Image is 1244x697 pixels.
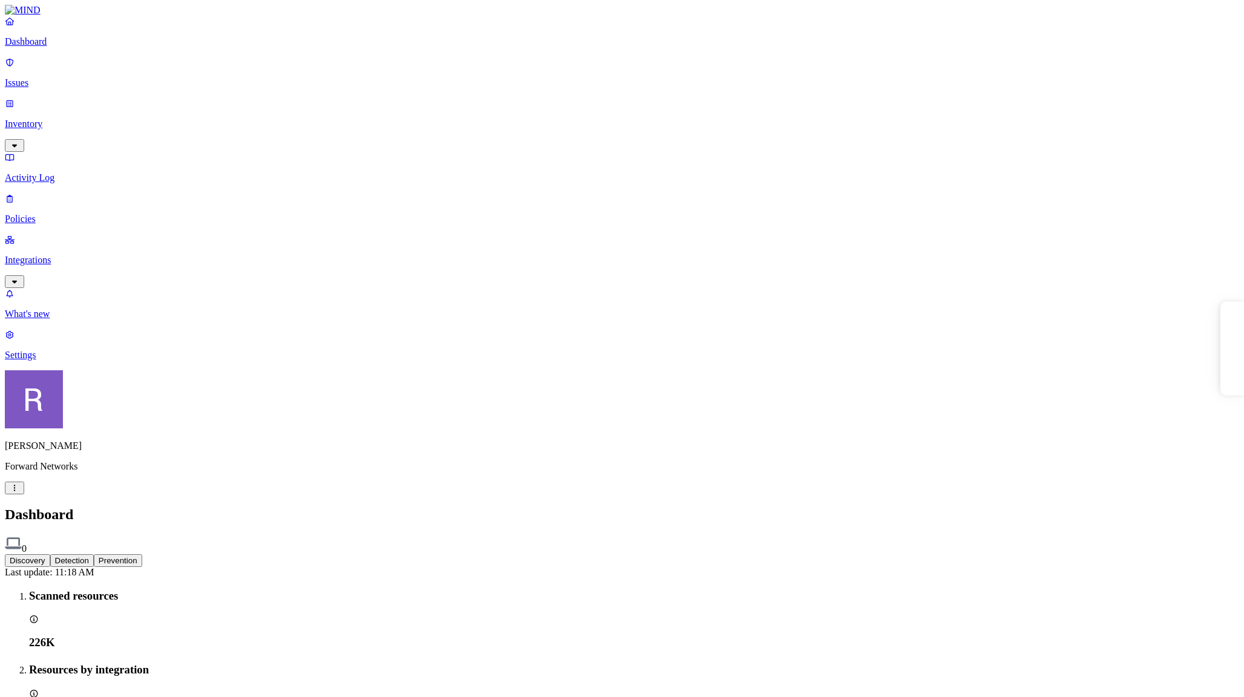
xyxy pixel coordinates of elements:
h3: Scanned resources [29,589,1239,603]
button: Discovery [5,554,50,567]
p: Integrations [5,255,1239,266]
button: Prevention [94,554,142,567]
a: What's new [5,288,1239,319]
p: Forward Networks [5,461,1239,472]
h3: 226K [29,636,1239,649]
h2: Dashboard [5,506,1239,523]
a: Issues [5,57,1239,88]
span: 0 [22,543,27,554]
a: Policies [5,193,1239,224]
img: MIND [5,5,41,16]
a: MIND [5,5,1239,16]
h3: Resources by integration [29,663,1239,676]
a: Integrations [5,234,1239,286]
img: Rich Thompson [5,370,63,428]
p: Issues [5,77,1239,88]
a: Activity Log [5,152,1239,183]
p: Policies [5,214,1239,224]
a: Settings [5,329,1239,361]
a: Dashboard [5,16,1239,47]
p: Dashboard [5,36,1239,47]
p: What's new [5,309,1239,319]
a: Inventory [5,98,1239,150]
img: svg%3e [5,535,22,552]
button: Detection [50,554,94,567]
span: Last update: 11:18 AM [5,567,94,577]
p: [PERSON_NAME] [5,440,1239,451]
p: Inventory [5,119,1239,129]
p: Activity Log [5,172,1239,183]
p: Settings [5,350,1239,361]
